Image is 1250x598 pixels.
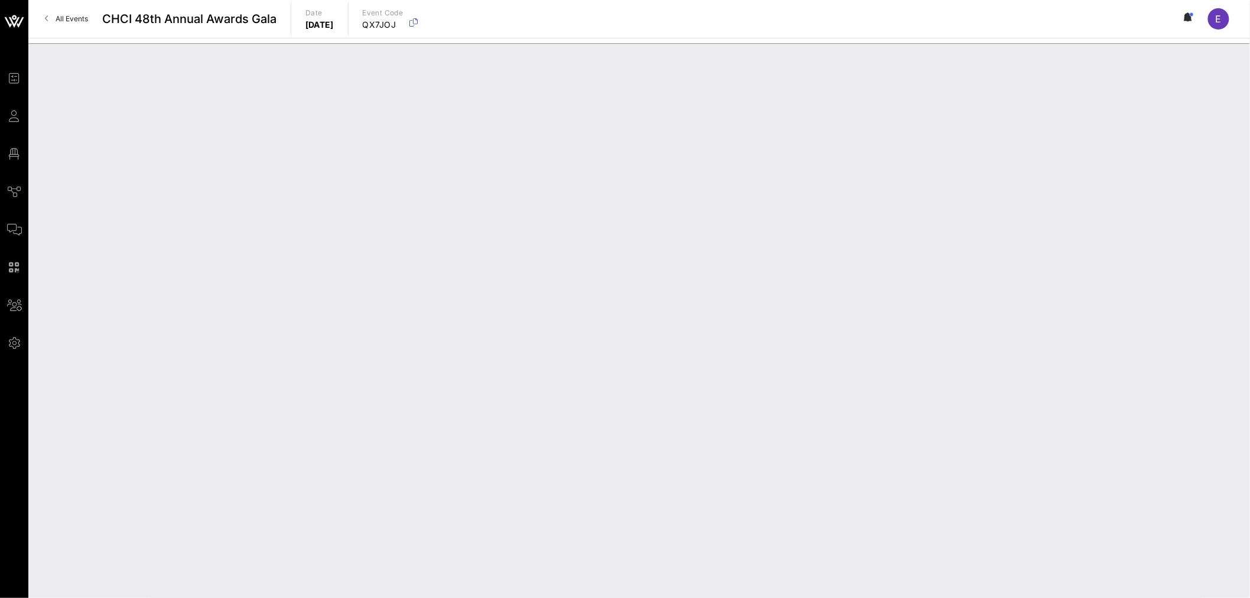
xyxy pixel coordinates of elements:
a: All Events [38,9,95,28]
p: Date [305,7,334,19]
div: E [1208,8,1229,30]
span: CHCI 48th Annual Awards Gala [102,10,276,28]
span: E [1216,13,1222,25]
span: All Events [56,14,88,23]
p: [DATE] [305,19,334,31]
p: QX7JOJ [363,19,403,31]
p: Event Code [363,7,403,19]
